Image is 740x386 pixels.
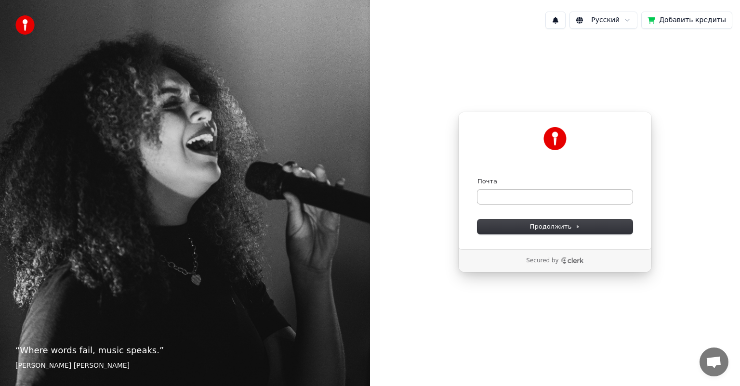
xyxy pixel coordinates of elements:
[15,15,35,35] img: youka
[530,222,581,231] span: Продолжить
[477,219,633,234] button: Продолжить
[641,12,732,29] button: Добавить кредиты
[477,177,497,186] label: Почта
[15,344,355,357] p: “ Where words fail, music speaks. ”
[561,257,584,264] a: Clerk logo
[700,347,728,376] a: Открытый чат
[526,257,558,265] p: Secured by
[543,127,567,150] img: Youka
[15,361,355,371] footer: [PERSON_NAME] [PERSON_NAME]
